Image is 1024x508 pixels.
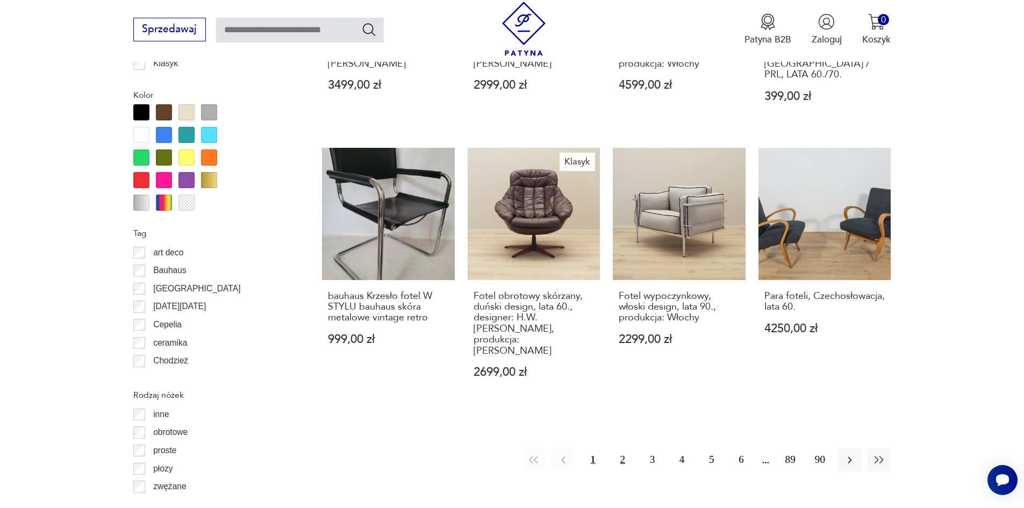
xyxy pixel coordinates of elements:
[153,407,169,421] p: inne
[153,263,187,277] p: Bauhaus
[361,22,377,37] button: Szukaj
[153,282,240,296] p: [GEOGRAPHIC_DATA]
[153,56,178,70] p: Klasyk
[133,388,291,402] p: Rodzaj nóżek
[619,291,740,324] h3: Fotel wypoczynkowy, włoski design, lata 90., produkcja: Włochy
[153,246,183,260] p: art deco
[812,33,842,46] p: Zaloguj
[133,26,206,34] a: Sprzedawaj
[613,148,746,403] a: Fotel wypoczynkowy, włoski design, lata 90., produkcja: WłochyFotel wypoczynkowy, włoski design, ...
[153,299,206,313] p: [DATE][DATE]
[474,291,595,356] h3: Fotel obrotowy skórzany, duński design, lata 60., designer: H.W. [PERSON_NAME], produkcja: [PERSO...
[764,37,885,81] h3: Fotel KLUBOWY, tradycyjny, patyczak, [GEOGRAPHIC_DATA] / PRL, LATA 60./70.
[153,425,188,439] p: obrotowe
[670,448,693,471] button: 4
[812,13,842,46] button: Zaloguj
[758,148,891,403] a: Para foteli, Czechosłowacja, lata 60.Para foteli, Czechosłowacja, lata 60.4250,00 zł
[328,291,449,324] h3: bauhaus Krzesło fotel W STYLU bauhaus skóra metalowe vintage retro
[808,448,832,471] button: 90
[700,448,723,471] button: 5
[764,291,885,313] h3: Para foteli, Czechosłowacja, lata 60.
[641,448,664,471] button: 3
[328,80,449,91] p: 3499,00 zł
[581,448,604,471] button: 1
[619,80,740,91] p: 4599,00 zł
[153,336,187,350] p: ceramika
[322,148,455,403] a: bauhaus Krzesło fotel W STYLU bauhaus skóra metalowe vintage retrobauhaus Krzesło fotel W STYLU b...
[611,448,634,471] button: 2
[619,37,740,69] h3: Fotel wypoczynkowy, włoski design, lata 70., produkcja: Włochy
[328,334,449,345] p: 999,00 zł
[744,13,791,46] button: Patyna B2B
[779,448,802,471] button: 89
[818,13,835,30] img: Ikonka użytkownika
[878,14,889,25] div: 0
[764,323,885,334] p: 4250,00 zł
[153,443,176,457] p: proste
[497,2,551,56] img: Patyna - sklep z meblami i dekoracjami vintage
[474,367,595,378] p: 2699,00 zł
[153,462,173,476] p: płozy
[862,13,891,46] button: 0Koszyk
[328,37,449,69] h3: [PERSON_NAME], włoski design, lata 70., produkcja: [PERSON_NAME]
[474,80,595,91] p: 2999,00 zł
[619,334,740,345] p: 2299,00 zł
[729,448,753,471] button: 6
[133,226,291,240] p: Tag
[744,33,791,46] p: Patyna B2B
[153,318,182,332] p: Cepelia
[744,13,791,46] a: Ikona medaluPatyna B2B
[862,33,891,46] p: Koszyk
[987,465,1018,495] iframe: Smartsupp widget button
[133,88,291,102] p: Kolor
[153,372,185,386] p: Ćmielów
[474,37,595,69] h3: Fotel tekowy, duński design, lata 70., produkcja: [PERSON_NAME]
[133,18,206,41] button: Sprzedawaj
[468,148,600,403] a: KlasykFotel obrotowy skórzany, duński design, lata 60., designer: H.W. Klein, produkcja: BraminFo...
[153,354,188,368] p: Chodzież
[764,91,885,102] p: 399,00 zł
[868,13,885,30] img: Ikona koszyka
[153,480,187,493] p: zwężane
[760,13,776,30] img: Ikona medalu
